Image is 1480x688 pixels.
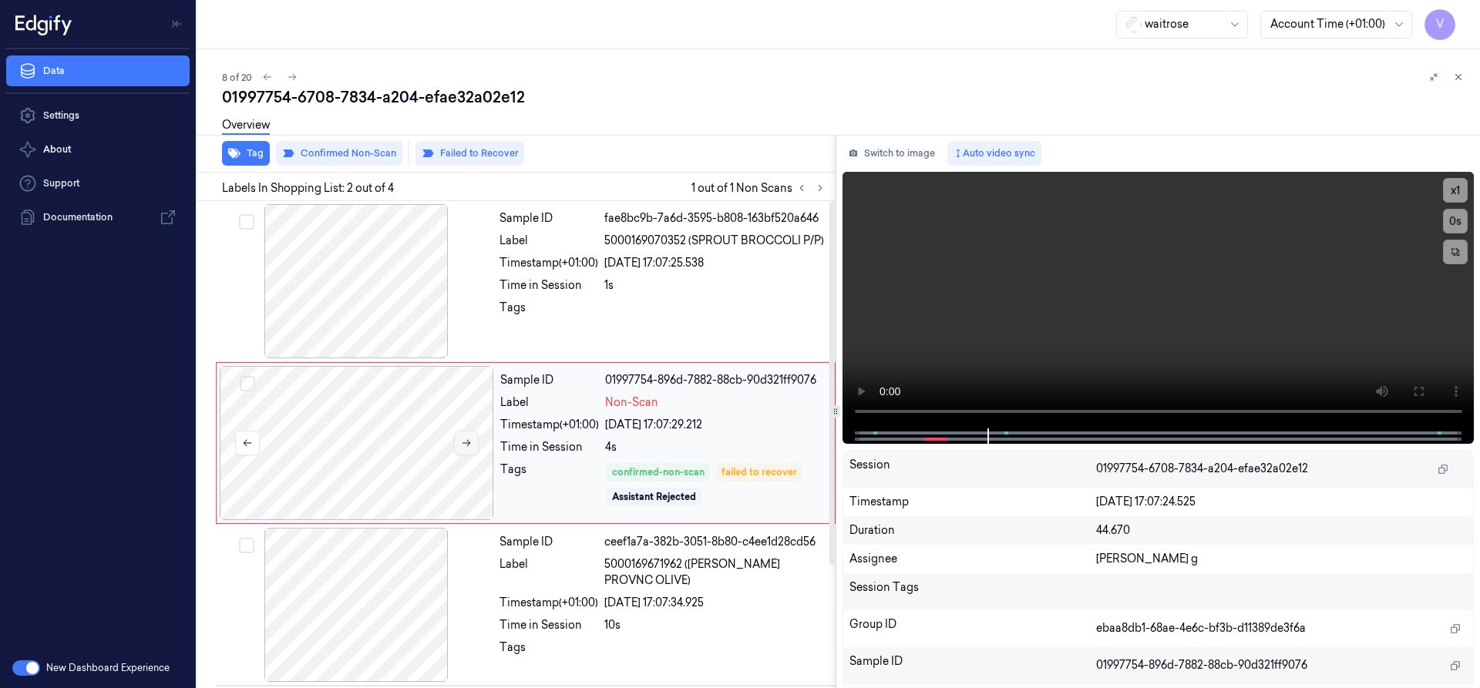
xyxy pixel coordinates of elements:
button: Toggle Navigation [165,12,190,36]
a: Documentation [6,202,190,233]
div: 10s [604,617,826,633]
div: Duration [849,522,1097,539]
div: Sample ID [499,534,598,550]
button: About [6,134,190,165]
div: Label [500,394,599,411]
div: Assistant Rejected [612,490,696,504]
button: x1 [1443,178,1468,203]
div: ceef1a7a-382b-3051-8b80-c4ee1d28cd56 [604,534,826,550]
div: [DATE] 17:07:29.212 [605,417,826,433]
span: 01997754-6708-7834-a204-efae32a02e12 [1096,461,1308,477]
span: ebaa8db1-68ae-4e6c-bf3b-d11389de3f6a [1096,620,1306,636]
div: Sample ID [499,210,598,227]
a: Data [6,55,190,86]
div: Timestamp (+01:00) [499,595,598,611]
a: Support [6,168,190,199]
button: 0s [1443,209,1468,233]
button: V [1424,9,1455,40]
div: Assignee [849,551,1097,567]
button: Confirmed Non-Scan [276,141,402,166]
div: 4s [605,439,826,455]
div: confirmed-non-scan [612,465,705,479]
div: [DATE] 17:07:34.925 [604,595,826,611]
button: Switch to image [843,141,941,166]
div: Tags [499,639,598,664]
div: Label [499,556,598,589]
button: Select row [239,538,254,553]
div: Sample ID [849,653,1097,678]
span: Non-Scan [605,394,658,411]
div: Time in Session [499,617,598,633]
div: [DATE] 17:07:24.525 [1096,494,1467,510]
a: Overview [222,117,270,135]
div: Timestamp (+01:00) [499,255,598,271]
div: Time in Session [500,439,599,455]
div: Session [849,457,1097,482]
a: Settings [6,100,190,131]
div: Tags [499,300,598,324]
span: 1 out of 1 Non Scans [691,179,829,197]
span: Labels In Shopping List: 2 out of 4 [222,180,394,196]
button: Auto video sync [947,141,1041,166]
div: Time in Session [499,277,598,294]
div: Sample ID [500,372,599,388]
div: 01997754-896d-7882-88cb-90d321ff9076 [605,372,826,388]
div: Session Tags [849,579,1097,604]
div: failed to recover [721,465,797,479]
div: Timestamp (+01:00) [500,417,599,433]
div: Timestamp [849,494,1097,510]
div: [DATE] 17:07:25.538 [604,255,826,271]
button: Select row [239,214,254,230]
span: 5000169070352 (SPROUT BROCCOLI P/P) [604,233,824,249]
button: Tag [222,141,270,166]
div: 1s [604,277,826,294]
button: Select row [240,376,255,391]
div: [PERSON_NAME] g [1096,551,1467,567]
div: fae8bc9b-7a6d-3595-b808-163bf520a646 [604,210,826,227]
span: 01997754-896d-7882-88cb-90d321ff9076 [1096,657,1307,673]
div: Tags [500,461,599,508]
div: 01997754-6708-7834-a204-efae32a02e12 [222,86,1468,108]
span: 5000169671962 ([PERSON_NAME] PROVNC OLIVE) [604,556,826,589]
div: 44.670 [1096,522,1467,539]
span: 8 of 20 [222,71,252,84]
div: Group ID [849,616,1097,641]
div: Label [499,233,598,249]
button: Failed to Recover [415,141,524,166]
